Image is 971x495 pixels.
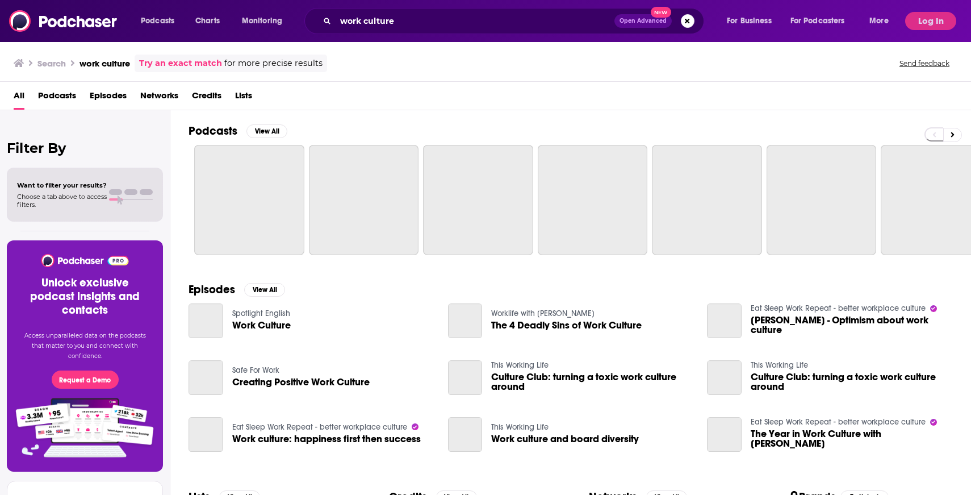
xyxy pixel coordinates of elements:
[751,315,953,335] span: [PERSON_NAME] - Optimism about work culture
[232,377,370,387] a: Creating Positive Work Culture
[244,283,285,297] button: View All
[620,18,667,24] span: Open Advanced
[707,417,742,452] a: The Year in Work Culture with Andre Spicer
[751,303,926,313] a: Eat Sleep Work Repeat - better workplace culture
[869,13,889,29] span: More
[133,12,189,30] button: open menu
[783,12,861,30] button: open menu
[790,13,845,29] span: For Podcasters
[491,321,642,330] a: The 4 Deadly Sins of Work Culture
[751,360,808,370] a: This Working Life
[20,331,149,361] p: Access unparalleled data on the podcasts that matter to you and connect with confidence.
[141,13,174,29] span: Podcasts
[751,429,953,448] span: The Year in Work Culture with [PERSON_NAME]
[315,8,715,34] div: Search podcasts, credits, & more...
[14,86,24,110] a: All
[189,124,287,138] a: PodcastsView All
[38,86,76,110] a: Podcasts
[189,282,235,297] h2: Episodes
[140,86,178,110] a: Networks
[232,422,407,432] a: Eat Sleep Work Repeat - better workplace culture
[189,303,223,338] a: Work Culture
[491,422,549,432] a: This Working Life
[40,254,129,267] img: Podchaser - Follow, Share and Rate Podcasts
[448,303,483,338] a: The 4 Deadly Sins of Work Culture
[192,86,221,110] a: Credits
[189,417,223,452] a: Work culture: happiness first then success
[17,181,107,189] span: Want to filter your results?
[224,57,323,70] span: for more precise results
[905,12,956,30] button: Log In
[37,58,66,69] h3: Search
[861,12,903,30] button: open menu
[7,140,163,156] h2: Filter By
[90,86,127,110] a: Episodes
[232,309,290,318] a: Spotlight English
[235,86,252,110] a: Lists
[751,372,953,392] a: Culture Club: turning a toxic work culture around
[751,315,953,335] a: Adam Grant - Optimism about work culture
[232,365,279,375] a: Safe For Work
[751,429,953,448] a: The Year in Work Culture with Andre Spicer
[896,59,953,68] button: Send feedback
[79,58,130,69] h3: work culture
[727,13,772,29] span: For Business
[20,276,149,317] h3: Unlock exclusive podcast insights and contacts
[751,417,926,427] a: Eat Sleep Work Repeat - better workplace culture
[491,309,595,318] a: Worklife with Adam Grant
[336,12,614,30] input: Search podcasts, credits, & more...
[707,360,742,395] a: Culture Club: turning a toxic work culture around
[139,57,222,70] a: Try an exact match
[189,360,223,395] a: Creating Positive Work Culture
[52,371,119,389] button: Request a Demo
[189,124,237,138] h2: Podcasts
[234,12,297,30] button: open menu
[246,124,287,138] button: View All
[707,303,742,338] a: Adam Grant - Optimism about work culture
[232,434,421,444] a: Work culture: happiness first then success
[491,372,693,392] a: Culture Club: turning a toxic work culture around
[189,282,285,297] a: EpisodesView All
[9,10,118,32] img: Podchaser - Follow, Share and Rate Podcasts
[651,7,671,18] span: New
[491,360,549,370] a: This Working Life
[448,417,483,452] a: Work culture and board diversity
[195,13,220,29] span: Charts
[188,12,227,30] a: Charts
[614,14,672,28] button: Open AdvancedNew
[719,12,786,30] button: open menu
[17,193,107,209] span: Choose a tab above to access filters.
[491,434,639,444] a: Work culture and board diversity
[242,13,282,29] span: Monitoring
[448,360,483,395] a: Culture Club: turning a toxic work culture around
[12,398,158,458] img: Pro Features
[232,321,291,330] a: Work Culture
